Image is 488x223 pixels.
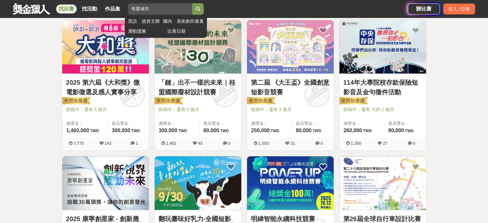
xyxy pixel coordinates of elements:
img: 老闆娘嚴選 [246,97,275,106]
span: TWD [312,129,321,133]
span: 1 [136,141,138,146]
span: 投稿中：還有 大約 1 個月 [343,106,422,113]
a: 第二屆 《大王盃》全國創意短影音競賽 [251,78,330,97]
img: Cover Image [155,20,241,74]
a: 114年大專院校存款保險短影音及金句徵件活動 [343,78,422,97]
a: 「鏈」出不一樣的未來｜桂盟國際廢材設計競賽 [158,78,237,97]
a: 2025 第六屆《大和獎》微電影徵選及感人實事分享 [66,78,145,97]
a: 英語 [128,18,139,25]
span: TWD [220,129,229,133]
span: TWD [178,129,187,133]
img: 老闆娘嚴選 [153,97,183,106]
span: 27 [383,141,387,146]
a: 找活動 [79,4,100,13]
img: Cover Image [155,156,241,210]
div: 登入 / 註冊 [443,4,475,14]
a: 國內 [163,18,174,25]
img: Cover Image [247,156,334,210]
span: 45 [198,141,202,146]
span: 總獎金： [344,120,380,127]
span: TWD [90,129,99,133]
img: Cover Image [339,156,426,210]
span: 最高獎金： [296,120,330,127]
a: 政府主辦 [142,18,160,25]
span: TWD [363,129,372,133]
span: 80,000 [203,128,219,133]
img: 老闆娘嚴選 [61,97,90,106]
span: 1,350 [351,141,361,146]
span: 7,770 [73,141,84,146]
span: 80,000 [388,128,404,133]
img: Cover Image [247,20,334,74]
span: 最高獎金： [112,120,145,127]
span: 260,000 [344,128,362,133]
span: 總獎金： [251,120,288,127]
span: 80,000 [296,128,312,133]
span: 投稿中：還有 5 個月 [66,106,145,113]
a: 美術創作素養 [177,18,204,25]
span: 最高獎金： [203,120,237,127]
span: TWD [405,129,414,133]
span: 0 [413,141,415,146]
a: 辦比賽 [408,4,440,14]
span: 1,460,000 [66,128,89,133]
span: 31 [290,141,295,146]
span: 1,550 [258,141,269,146]
span: 總獎金： [159,120,195,127]
span: TWD [131,129,140,133]
span: 0 [321,141,323,146]
input: 總獎金40萬元 全球自行車設計比賽 [128,3,192,15]
span: 300,000 [159,128,177,133]
span: 250,000 [251,128,270,133]
span: 300,000 [112,128,130,133]
img: Cover Image [62,20,149,74]
span: 最高獎金： [388,120,422,127]
span: 總獎金： [66,120,104,127]
a: 比賽日期 [167,28,204,35]
img: Cover Image [62,156,149,210]
a: 找比賽 [56,4,77,13]
a: 作品集 [102,4,123,13]
span: 投稿中：還有 5 個月 [158,106,237,113]
span: TWD [270,129,279,133]
span: 0 [228,141,230,146]
span: 2,401 [166,141,176,146]
span: 142 [105,141,112,146]
img: Cover Image [339,20,426,74]
span: 投稿中：還有 3 個月 [251,106,330,113]
a: 運動護腕 [128,28,164,35]
img: 老闆娘嚴選 [338,97,368,106]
